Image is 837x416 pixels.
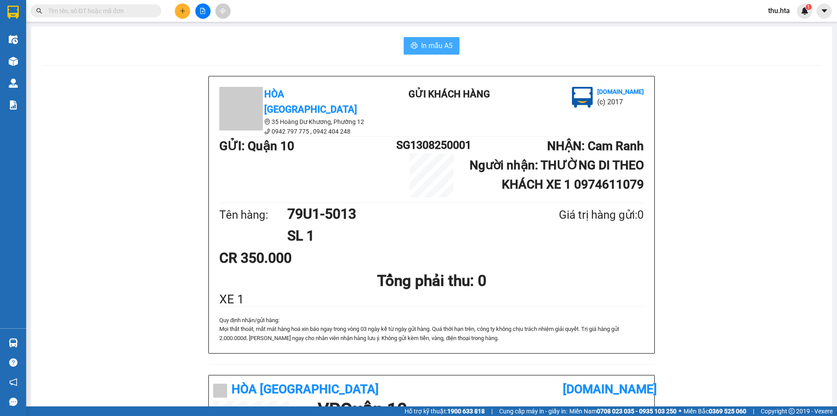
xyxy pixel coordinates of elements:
[405,406,485,416] span: Hỗ trợ kỹ thuật:
[572,87,593,108] img: logo.jpg
[547,139,644,153] b: NHẬN : Cam Ranh
[807,4,810,10] span: 1
[180,8,186,14] span: plus
[817,3,832,19] button: caret-down
[789,408,795,414] span: copyright
[73,33,120,40] b: [DOMAIN_NAME]
[219,127,376,136] li: 0942 797 775 , 0942 404 248
[7,6,19,19] img: logo-vxr
[219,247,359,269] div: CR 350.000
[175,3,190,19] button: plus
[264,89,357,115] b: Hòa [GEOGRAPHIC_DATA]
[48,6,151,16] input: Tìm tên, số ĐT hoặc mã đơn
[491,406,493,416] span: |
[219,269,644,293] h1: Tổng phải thu: 0
[517,206,644,224] div: Giá trị hàng gửi: 0
[73,41,120,52] li: (c) 2017
[36,8,42,14] span: search
[411,42,418,50] span: printer
[499,406,567,416] span: Cung cấp máy in - giấy in:
[9,100,18,110] img: solution-icon
[470,158,644,192] b: Người nhận : THƯỜNG DI THEO KHÁCH XE 1 0974611079
[219,139,294,153] b: GỬI : Quận 10
[200,8,206,14] span: file-add
[215,3,231,19] button: aim
[679,409,681,413] span: ⚪️
[9,35,18,44] img: warehouse-icon
[801,7,809,15] img: icon-new-feature
[9,338,18,347] img: warehouse-icon
[421,40,453,51] span: In mẫu A5
[820,7,828,15] span: caret-down
[195,3,211,19] button: file-add
[9,57,18,66] img: warehouse-icon
[11,56,44,113] b: Hòa [GEOGRAPHIC_DATA]
[220,8,226,14] span: aim
[806,4,812,10] sup: 1
[231,382,379,396] b: Hòa [GEOGRAPHIC_DATA]
[753,406,754,416] span: |
[9,378,17,386] span: notification
[396,137,467,154] h1: SG1308250001
[9,358,17,367] span: question-circle
[219,117,376,127] li: 35 Hoàng Dư Khương, Phường 12
[54,13,86,54] b: Gửi khách hàng
[287,203,517,225] h1: 79U1-5013
[597,96,644,107] li: (c) 2017
[404,37,459,55] button: printerIn mẫu A5
[684,406,746,416] span: Miền Bắc
[569,406,677,416] span: Miền Nam
[219,206,287,224] div: Tên hàng:
[709,408,746,415] strong: 0369 525 060
[447,408,485,415] strong: 1900 633 818
[9,398,17,406] span: message
[287,225,517,247] h1: SL 1
[95,11,116,32] img: logo.jpg
[219,325,644,343] p: Mọi thất thoát, mất mát hàng hoá xin báo ngay trong vòng 03 ngày kể từ ngày gửi hà...
[219,316,644,343] div: Quy định nhận/gửi hàng :
[9,79,18,88] img: warehouse-icon
[219,293,644,306] div: XE 1
[563,382,657,396] b: [DOMAIN_NAME]
[264,119,270,125] span: environment
[597,88,644,95] b: [DOMAIN_NAME]
[761,5,797,16] span: thu.hta
[264,128,270,134] span: phone
[408,89,490,100] b: Gửi khách hàng
[597,408,677,415] strong: 0708 023 035 - 0935 103 250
